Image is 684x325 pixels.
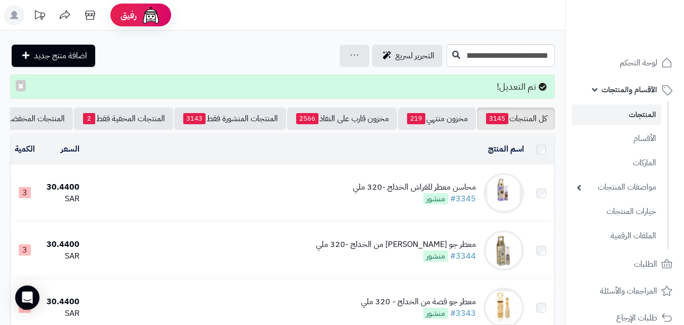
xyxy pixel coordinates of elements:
a: مخزون قارب على النفاذ2566 [287,107,397,130]
a: #3343 [450,307,476,319]
span: لوحة التحكم [620,56,657,70]
a: مواصفات المنتجات [572,176,661,198]
span: التحرير لسريع [395,50,434,62]
button: × [16,80,26,91]
span: طلبات الإرجاع [616,311,657,325]
span: 3145 [486,113,508,124]
div: معطر جو قصة من الخدلج - 320 ملي [361,296,476,308]
a: #3344 [450,250,476,262]
span: رفيق [120,9,137,21]
a: لوحة التحكم [572,51,678,75]
a: الأقسام [572,128,661,150]
a: الملفات الرقمية [572,225,661,247]
a: المنتجات المنشورة فقط3143 [174,107,286,130]
span: 3 [19,244,31,256]
span: 2566 [296,113,318,124]
div: 30.4400 [43,296,79,308]
a: مخزون منتهي219 [398,107,476,130]
div: SAR [43,308,79,319]
span: 3 [19,302,31,313]
a: اضافة منتج جديد [12,45,95,67]
a: خيارات المنتجات [572,201,661,223]
a: كل المنتجات3145 [477,107,555,130]
div: محاسن معطر للفراش الخدلج -320 ملي [353,182,476,193]
span: اضافة منتج جديد [34,50,87,62]
span: 2 [83,113,95,124]
img: معطر جو محاسن عبايه من الخدلج -320 ملي [484,230,524,271]
a: اسم المنتج [488,143,524,155]
div: تم التعديل! [10,75,555,99]
span: الطلبات [634,257,657,271]
span: منشور [423,308,448,319]
a: السعر [61,143,79,155]
a: المراجعات والأسئلة [572,279,678,303]
img: ai-face.png [141,5,161,25]
div: 30.4400 [43,182,79,193]
a: المنتجات [572,104,661,125]
a: #3345 [450,193,476,205]
span: المراجعات والأسئلة [600,284,657,298]
div: معطر جو [PERSON_NAME] من الخدلج -320 ملي [316,239,476,250]
a: الكمية [15,143,35,155]
a: الطلبات [572,252,678,276]
span: الأقسام والمنتجات [601,83,657,97]
a: الماركات [572,152,661,174]
span: 3143 [183,113,206,124]
span: منشور [423,250,448,262]
div: SAR [43,250,79,262]
a: تحديثات المنصة [27,5,52,28]
img: محاسن معطر للفراش الخدلج -320 ملي [484,173,524,213]
a: المنتجات المخفية فقط2 [74,107,173,130]
span: 3 [19,187,31,198]
span: 219 [407,113,425,124]
div: SAR [43,193,79,205]
a: التحرير لسريع [372,45,442,67]
img: logo-2.png [615,8,674,29]
div: Open Intercom Messenger [15,285,39,310]
span: منشور [423,193,448,204]
div: 30.4400 [43,239,79,250]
